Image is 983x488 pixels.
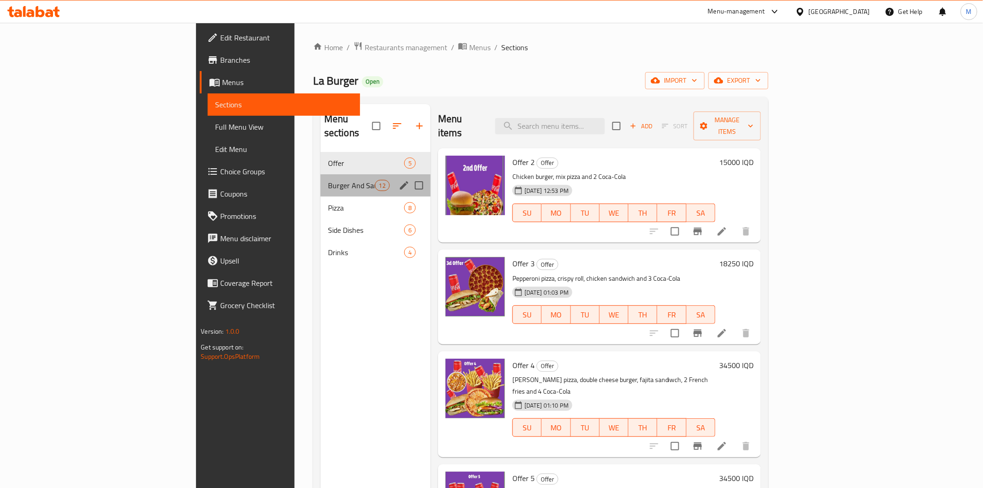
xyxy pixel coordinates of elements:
[626,119,656,133] span: Add item
[200,294,360,317] a: Grocery Checklist
[690,206,712,220] span: SA
[719,257,754,270] h6: 18250 IQD
[537,259,558,270] div: Offer
[404,202,416,213] div: items
[367,116,386,136] span: Select all sections
[512,204,542,222] button: SU
[661,421,682,435] span: FR
[220,255,353,266] span: Upsell
[220,211,353,222] span: Promotions
[716,75,761,86] span: export
[512,418,542,437] button: SU
[220,166,353,177] span: Choice Groups
[200,205,360,227] a: Promotions
[537,361,558,371] span: Offer
[375,180,390,191] div: items
[735,322,757,344] button: delete
[542,418,570,437] button: MO
[200,160,360,183] a: Choice Groups
[966,7,972,17] span: M
[220,54,353,66] span: Branches
[607,116,626,136] span: Select section
[386,115,408,137] span: Sort sections
[220,32,353,43] span: Edit Restaurant
[537,158,558,168] span: Offer
[321,148,431,267] nav: Menu sections
[512,358,535,372] span: Offer 4
[629,305,657,324] button: TH
[200,272,360,294] a: Coverage Report
[716,226,727,237] a: Edit menu item
[438,112,484,140] h2: Menu items
[603,308,625,322] span: WE
[575,421,596,435] span: TU
[521,288,572,297] span: [DATE] 01:03 PM
[545,206,567,220] span: MO
[220,188,353,199] span: Coupons
[690,308,712,322] span: SA
[708,6,765,17] div: Menu-management
[632,308,654,322] span: TH
[469,42,491,53] span: Menus
[645,72,705,89] button: import
[512,171,715,183] p: Chicken burger, mix pizza and 2 Coca-Cola
[321,174,431,197] div: Burger And Sandwich12edit
[321,152,431,174] div: Offer5
[512,374,715,397] p: [PERSON_NAME] pizza, double cheese burger, fajita sandiwch, 2 French fries and 4 Coca-Cola
[600,204,629,222] button: WE
[600,418,629,437] button: WE
[446,359,505,418] img: Offer 4
[501,42,528,53] span: Sections
[629,204,657,222] button: TH
[687,322,709,344] button: Branch-specific-item
[458,41,491,53] a: Menus
[661,308,682,322] span: FR
[354,41,447,53] a: Restaurants management
[328,247,404,258] span: Drinks
[215,121,353,132] span: Full Menu View
[201,341,243,353] span: Get support on:
[521,401,572,410] span: [DATE] 01:10 PM
[517,206,538,220] span: SU
[603,421,625,435] span: WE
[571,204,600,222] button: TU
[537,158,558,169] div: Offer
[657,305,686,324] button: FR
[208,93,360,116] a: Sections
[200,71,360,93] a: Menus
[215,99,353,110] span: Sections
[656,119,694,133] span: Select section first
[220,277,353,289] span: Coverage Report
[375,181,389,190] span: 12
[328,158,404,169] div: Offer
[537,474,558,485] span: Offer
[451,42,454,53] li: /
[735,220,757,243] button: delete
[537,474,558,485] div: Offer
[404,158,416,169] div: items
[687,435,709,457] button: Branch-specific-item
[701,114,754,138] span: Manage items
[494,42,498,53] li: /
[220,300,353,311] span: Grocery Checklist
[542,204,570,222] button: MO
[719,156,754,169] h6: 15000 IQD
[687,220,709,243] button: Branch-specific-item
[201,350,260,363] a: Support.OpsPlatform
[575,206,596,220] span: TU
[328,180,375,191] span: Burger And Sandwich
[542,305,570,324] button: MO
[328,202,404,213] div: Pizza
[225,325,239,337] span: 1.0.0
[215,144,353,155] span: Edit Menu
[446,156,505,215] img: Offer 2
[809,7,870,17] div: [GEOGRAPHIC_DATA]
[603,206,625,220] span: WE
[537,259,558,270] span: Offer
[200,183,360,205] a: Coupons
[328,224,404,236] span: Side Dishes
[321,219,431,241] div: Side Dishes6
[512,471,535,485] span: Offer 5
[600,305,629,324] button: WE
